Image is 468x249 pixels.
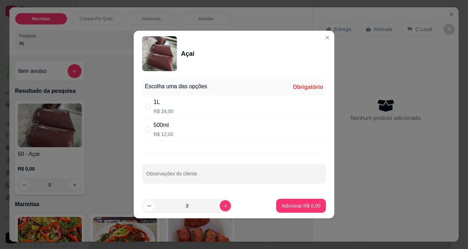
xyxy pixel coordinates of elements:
p: R$ 24,00 [154,108,173,115]
div: 500ml [154,121,173,129]
p: R$ 12,00 [154,131,173,138]
img: product-image [142,36,177,71]
button: increase-product-quantity [220,200,231,211]
div: Açaí [181,49,194,59]
button: Close [322,32,333,43]
p: Adicionar R$ 0,00 [282,202,320,209]
div: Obrigatório [293,83,323,91]
div: Escolha uma das opções [145,82,207,91]
div: 1L [154,98,173,106]
button: decrease-product-quantity [143,200,155,211]
input: Observações do cliente [146,173,322,180]
button: Adicionar R$ 0,00 [276,199,326,213]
